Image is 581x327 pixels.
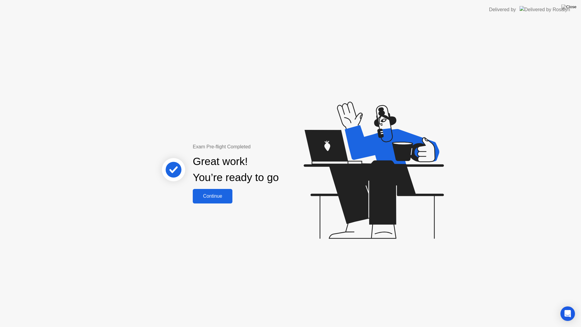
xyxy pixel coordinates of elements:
img: Close [561,5,576,9]
div: Great work! You’re ready to go [193,154,279,186]
div: Continue [195,193,231,199]
div: Delivered by [489,6,516,13]
div: Exam Pre-flight Completed [193,143,318,150]
div: Open Intercom Messenger [560,306,575,321]
button: Continue [193,189,232,203]
img: Delivered by Rosalyn [520,6,570,13]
